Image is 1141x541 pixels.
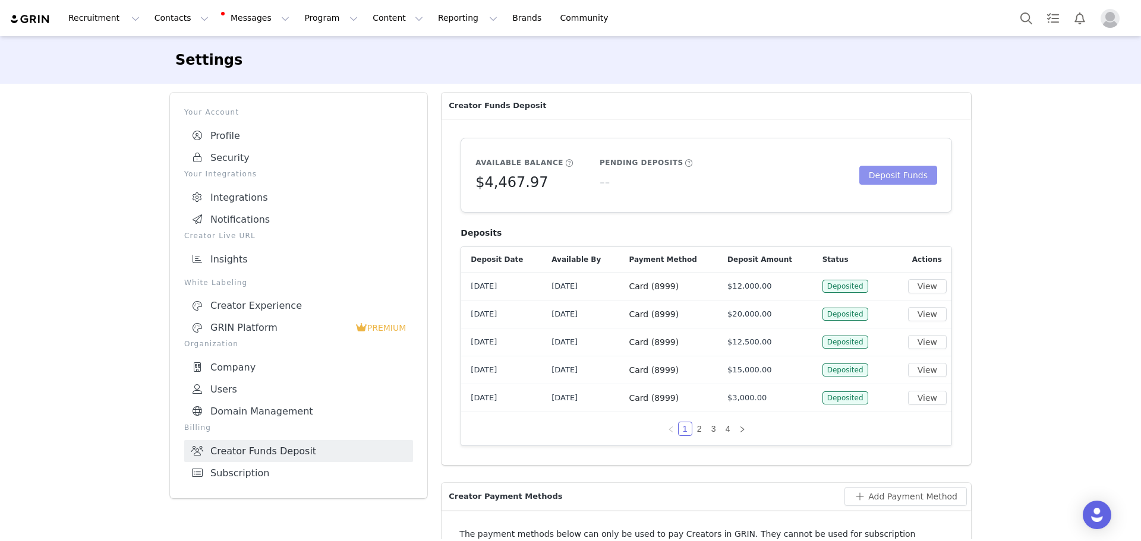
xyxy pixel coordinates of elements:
span: $3,000.00 [727,392,767,404]
button: Contacts [147,5,216,31]
button: View [908,363,947,377]
button: Notifications [1067,5,1093,31]
a: Creator Funds Deposit [184,440,413,462]
span: Card (8999) [629,337,679,347]
span: $12,500.00 [727,336,771,348]
span: Creator Funds Deposit [449,100,546,112]
span: Deposited [822,280,868,293]
button: View [908,307,947,321]
a: GRIN Platform PREMIUM [184,317,413,338]
span: [DATE] [551,337,578,346]
div: Creator Experience [191,300,406,312]
a: Brands [505,5,552,31]
img: placeholder-profile.jpg [1101,9,1120,28]
span: [DATE] [471,280,497,292]
button: Messages [216,5,297,31]
span: [DATE] [471,364,497,376]
a: Company [184,356,413,378]
p: Your Integrations [184,169,413,179]
span: [DATE] [551,281,578,290]
a: Community [553,5,621,31]
i: icon: right [739,426,746,433]
h5: -- [600,172,610,193]
span: Card (8999) [629,365,679,375]
button: Content [365,5,430,31]
span: Deposit Date [471,254,523,265]
h4: Deposits [461,227,952,239]
button: Add Payment Method [844,487,967,506]
span: Deposited [822,336,868,349]
button: Deposit Funds [859,166,937,185]
span: PREMIUM [367,323,406,333]
span: Deposited [822,308,868,321]
li: 2 [692,422,707,436]
a: 1 [679,422,692,435]
p: Billing [184,422,413,433]
a: Creator Experience [184,295,413,317]
a: Integrations [184,186,413,208]
a: 3 [707,422,720,435]
span: Card (8999) [629,393,679,403]
span: [DATE] [551,309,578,318]
span: [DATE] [471,392,497,404]
h5: $4,467.97 [475,172,548,193]
div: GRIN Platform [191,322,355,334]
span: $12,000.00 [727,280,771,292]
li: 1 [678,422,692,436]
span: [DATE] [471,336,497,348]
span: [DATE] [551,393,578,402]
p: Creator Live URL [184,230,413,241]
a: 2 [693,422,706,435]
i: icon: left [667,426,674,433]
span: Available By [551,254,601,265]
li: Previous Page [664,422,678,436]
button: Search [1013,5,1039,31]
a: Tasks [1040,5,1066,31]
button: Profile [1093,9,1131,28]
span: Creator Payment Methods [449,491,562,502]
button: View [908,335,947,349]
a: Insights [184,248,413,270]
img: grin logo [10,14,51,25]
span: $20,000.00 [727,308,771,320]
p: Your Account [184,107,413,118]
span: [DATE] [471,308,497,320]
li: 4 [721,422,735,436]
span: Card (8999) [629,309,679,319]
a: Notifications [184,208,413,230]
a: Domain Management [184,400,413,422]
a: 4 [721,422,735,435]
span: Deposited [822,363,868,377]
div: Open Intercom Messenger [1083,501,1111,529]
span: Payment Method [629,254,696,265]
a: Security [184,147,413,169]
div: Actions [891,247,951,272]
button: Reporting [431,5,505,31]
span: Status [822,254,849,265]
span: [DATE] [551,365,578,374]
button: View [908,279,947,293]
li: Next Page [735,422,749,436]
span: Card (8999) [629,281,679,291]
a: Profile [184,125,413,147]
button: Program [297,5,365,31]
span: Deposited [822,391,868,404]
h5: Available Balance [475,157,563,168]
p: White Labeling [184,277,413,288]
button: Recruitment [61,5,147,31]
span: Deposit Amount [727,254,792,265]
li: 3 [707,422,721,436]
a: Users [184,378,413,400]
span: $15,000.00 [727,364,771,376]
button: View [908,391,947,405]
h5: Pending Deposits [600,157,683,168]
a: Subscription [184,462,413,484]
p: Organization [184,338,413,349]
